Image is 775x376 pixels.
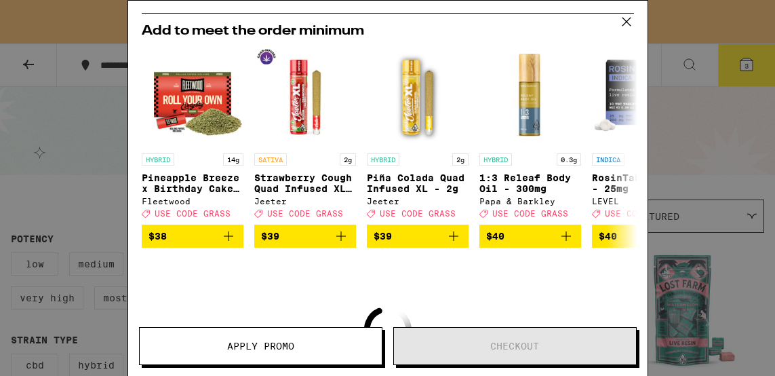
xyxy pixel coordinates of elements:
[592,172,694,194] p: RosinTab: Indica - 25mg
[261,231,279,242] span: $39
[254,225,356,248] button: Add to bag
[254,45,356,147] img: Jeeter - Strawberry Cough Quad Infused XL - 2g
[490,341,539,351] span: Checkout
[254,197,356,206] div: Jeeter
[139,327,382,365] button: Apply Promo
[367,197,469,206] div: Jeeter
[605,209,681,218] span: USE CODE GRASS
[380,209,456,218] span: USE CODE GRASS
[486,231,504,242] span: $40
[592,45,694,147] img: LEVEL - RosinTab: Indica - 25mg
[479,153,512,166] p: HYBRID
[367,225,469,248] button: Add to bag
[374,231,392,242] span: $39
[142,172,243,194] p: Pineapple Breeze x Birthday Cake Pre-Ground - 14g
[254,153,287,166] p: SATIVA
[367,153,399,166] p: HYBRID
[479,45,581,147] img: Papa & Barkley - 1:3 Releaf Body Oil - 300mg
[142,45,243,225] a: Open page for Pineapple Breeze x Birthday Cake Pre-Ground - 14g from Fleetwood
[452,153,469,166] p: 2g
[142,45,243,147] img: Fleetwood - Pineapple Breeze x Birthday Cake Pre-Ground - 14g
[479,197,581,206] div: Papa & Barkley
[148,231,167,242] span: $38
[592,197,694,206] div: LEVEL
[142,225,243,248] button: Add to bag
[479,225,581,248] button: Add to bag
[8,10,98,20] span: Hi. Need any help?
[592,225,694,248] button: Add to bag
[340,153,356,166] p: 2g
[155,209,231,218] span: USE CODE GRASS
[367,45,469,147] img: Jeeter - Piña Colada Quad Infused XL - 2g
[479,172,581,194] p: 1:3 Releaf Body Oil - 300mg
[223,153,243,166] p: 14g
[227,341,294,351] span: Apply Promo
[479,45,581,225] a: Open page for 1:3 Releaf Body Oil - 300mg from Papa & Barkley
[254,172,356,194] p: Strawberry Cough Quad Infused XL - 2g
[367,45,469,225] a: Open page for Piña Colada Quad Infused XL - 2g from Jeeter
[557,153,581,166] p: 0.3g
[254,45,356,225] a: Open page for Strawberry Cough Quad Infused XL - 2g from Jeeter
[367,172,469,194] p: Piña Colada Quad Infused XL - 2g
[492,209,568,218] span: USE CODE GRASS
[592,153,624,166] p: INDICA
[142,24,634,38] h2: Add to meet the order minimum
[592,45,694,225] a: Open page for RosinTab: Indica - 25mg from LEVEL
[267,209,343,218] span: USE CODE GRASS
[599,231,617,242] span: $40
[142,197,243,206] div: Fleetwood
[393,327,637,365] button: Checkout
